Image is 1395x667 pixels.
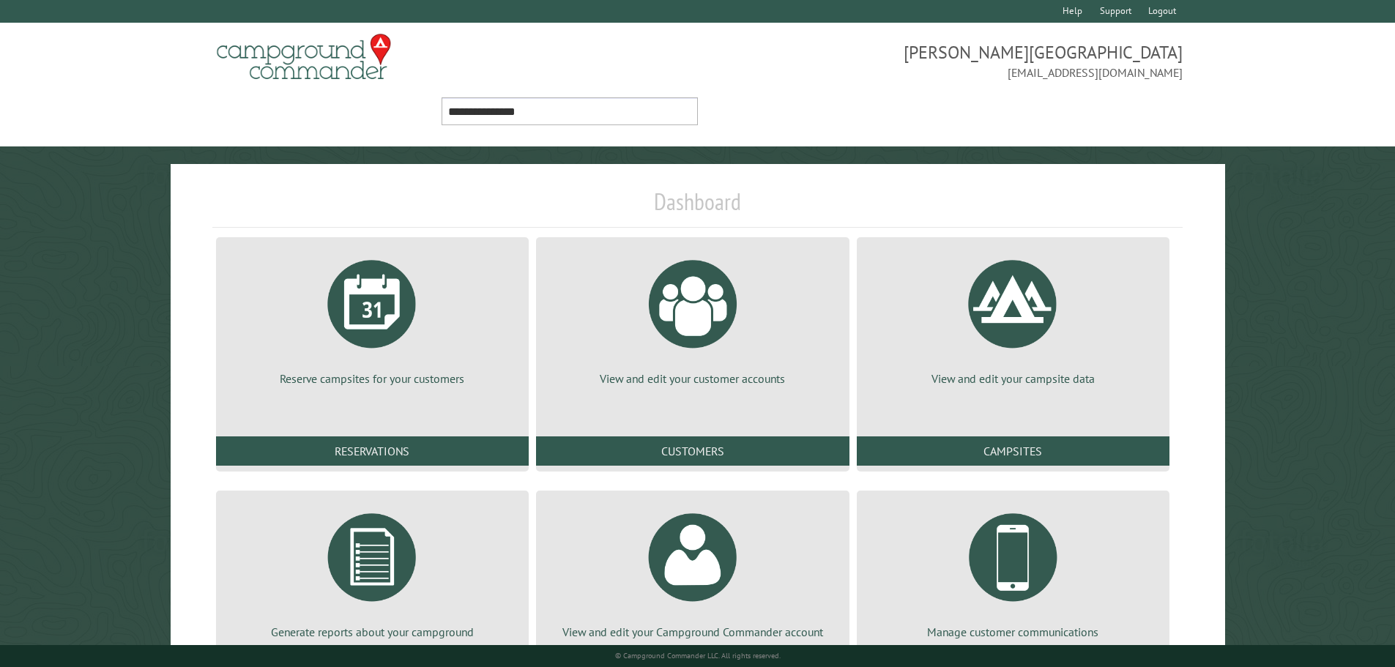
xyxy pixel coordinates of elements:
h1: Dashboard [212,187,1183,228]
small: © Campground Commander LLC. All rights reserved. [615,651,781,660]
p: Manage customer communications [874,624,1152,640]
p: View and edit your Campground Commander account [554,624,831,640]
a: Campsites [857,436,1169,466]
a: Generate reports about your campground [234,502,511,640]
a: View and edit your Campground Commander account [554,502,831,640]
p: Generate reports about your campground [234,624,511,640]
a: Reserve campsites for your customers [234,249,511,387]
a: View and edit your customer accounts [554,249,831,387]
a: Reservations [216,436,529,466]
p: View and edit your customer accounts [554,370,831,387]
p: View and edit your campsite data [874,370,1152,387]
a: Customers [536,436,849,466]
a: View and edit your campsite data [874,249,1152,387]
p: Reserve campsites for your customers [234,370,511,387]
a: Manage customer communications [874,502,1152,640]
span: [PERSON_NAME][GEOGRAPHIC_DATA] [EMAIL_ADDRESS][DOMAIN_NAME] [698,40,1183,81]
img: Campground Commander [212,29,395,86]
